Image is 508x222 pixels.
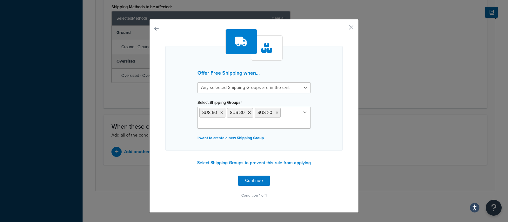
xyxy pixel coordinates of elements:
[197,133,311,142] p: I want to create a new Shipping Group
[238,176,270,186] button: Continue
[195,158,313,168] button: Select Shipping Groups to prevent this rule from applying
[197,70,311,76] h3: Offer Free Shipping when...
[257,109,272,116] span: SUS-20
[165,191,343,200] p: Condition 1 of 1
[230,109,245,116] span: SUS-30
[202,109,217,116] span: SUS-60
[197,100,242,105] label: Select Shipping Groups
